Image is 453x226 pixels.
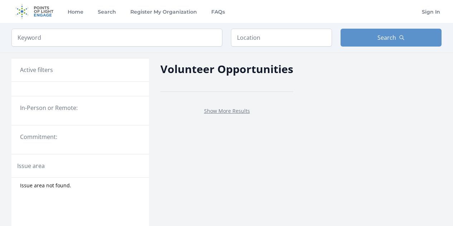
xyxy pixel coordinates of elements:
h3: Active filters [20,66,53,74]
a: Show More Results [204,107,250,114]
input: Keyword [11,29,222,47]
legend: Issue area [17,162,45,170]
legend: Commitment: [20,133,140,141]
button: Search [341,29,442,47]
legend: In-Person or Remote: [20,104,140,112]
input: Location [231,29,332,47]
span: Search [377,33,396,42]
span: Issue area not found. [20,182,71,189]
h2: Volunteer Opportunities [160,61,293,77]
